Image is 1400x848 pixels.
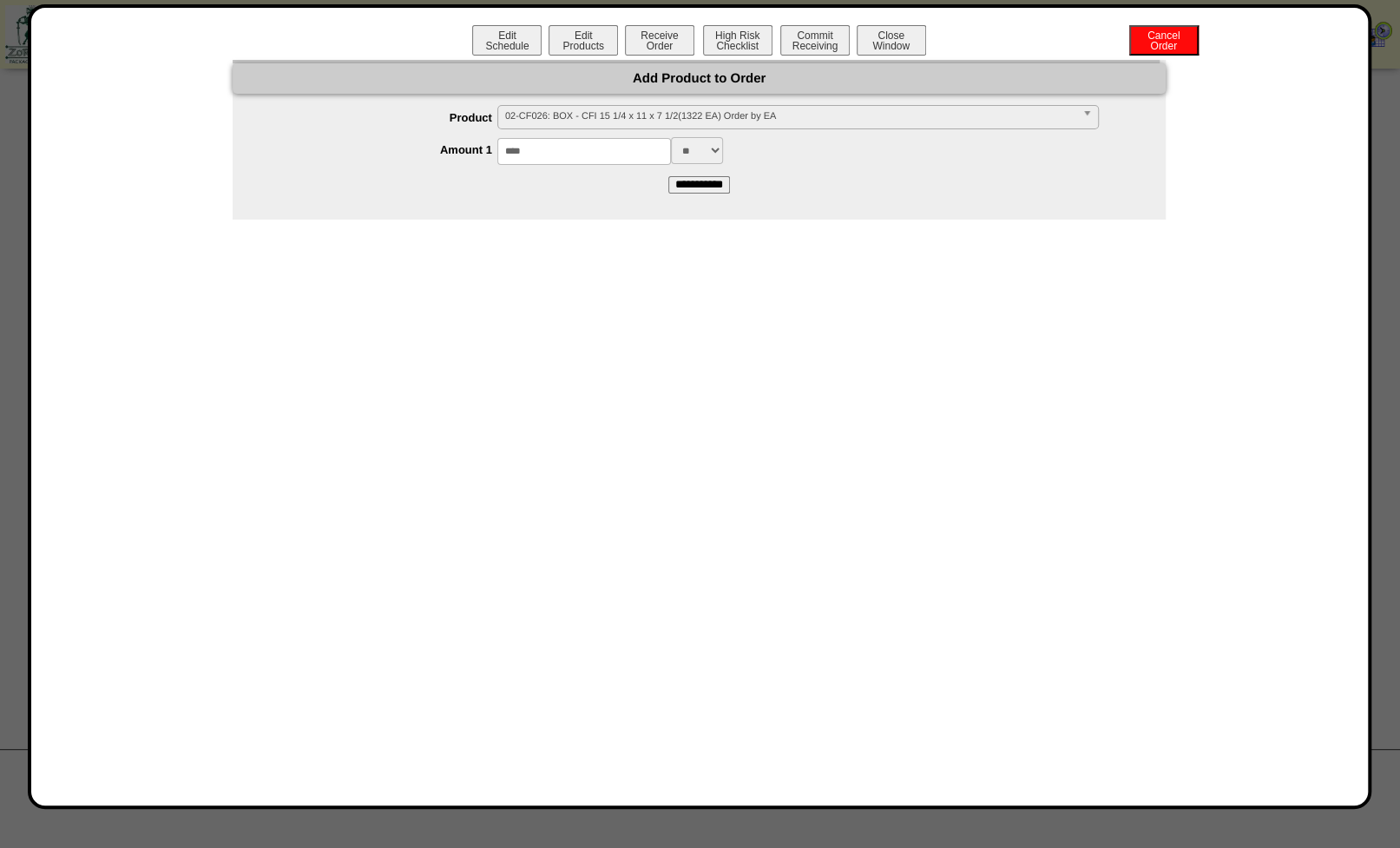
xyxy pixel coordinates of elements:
button: CommitReceiving [780,25,850,56]
span: 02-CF026: BOX - CFI 15 1/4 x 11 x 7 1/2(1322 EA) Order by EA [505,106,1075,127]
label: Product [267,111,497,124]
button: CloseWindow [857,25,926,56]
label: Amount 1 [267,143,497,156]
button: High RiskChecklist [703,25,772,56]
a: CloseWindow [855,39,928,52]
button: EditProducts [549,25,618,56]
button: EditSchedule [472,25,542,56]
a: High RiskChecklist [701,40,777,52]
button: CancelOrder [1129,25,1199,56]
div: Add Product to Order [233,63,1166,94]
button: ReceiveOrder [625,25,694,56]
